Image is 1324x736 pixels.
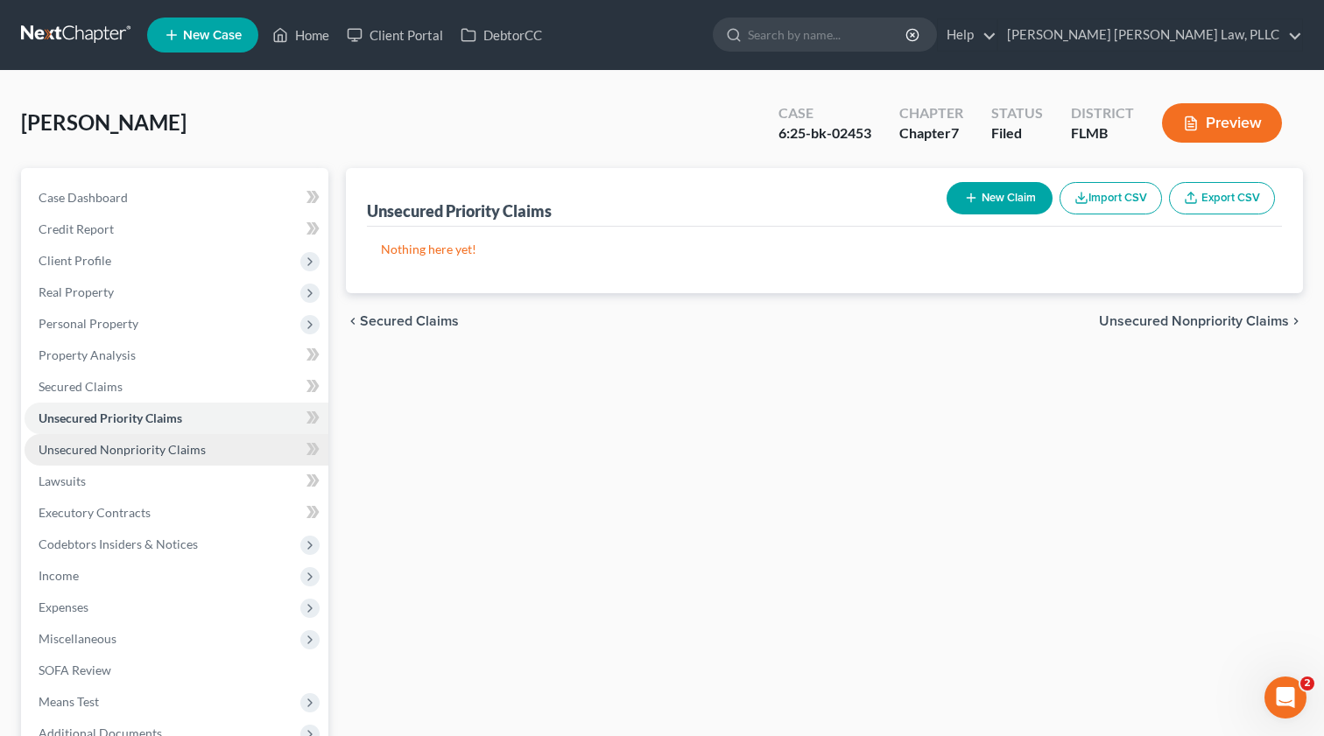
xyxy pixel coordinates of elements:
iframe: Intercom live chat [1264,676,1306,718]
span: Client Profile [39,253,111,268]
span: Executory Contracts [39,505,151,520]
a: DebtorCC [452,19,551,51]
a: Unsecured Priority Claims [25,403,328,434]
span: Codebtors Insiders & Notices [39,536,198,551]
a: SOFA Review [25,655,328,686]
div: Status [991,103,1043,123]
span: Secured Claims [39,379,123,394]
input: Search by name... [748,18,908,51]
div: Filed [991,123,1043,144]
a: Executory Contracts [25,497,328,529]
span: Unsecured Priority Claims [39,410,182,425]
a: Home [264,19,338,51]
span: Property Analysis [39,347,136,362]
div: Case [778,103,871,123]
span: Credit Report [39,221,114,236]
a: Secured Claims [25,371,328,403]
span: Case Dashboard [39,190,128,205]
div: District [1071,103,1134,123]
span: Expenses [39,599,88,614]
span: Real Property [39,284,114,299]
span: New Case [183,29,242,42]
span: [PERSON_NAME] [21,109,187,135]
span: SOFA Review [39,662,111,677]
span: 2 [1300,676,1314,690]
i: chevron_right [1289,314,1303,328]
a: Client Portal [338,19,452,51]
span: Personal Property [39,316,138,331]
span: Unsecured Nonpriority Claims [39,442,206,457]
span: Unsecured Nonpriority Claims [1099,314,1289,328]
a: [PERSON_NAME] [PERSON_NAME] Law, PLLC [998,19,1302,51]
span: Secured Claims [360,314,459,328]
a: Unsecured Nonpriority Claims [25,434,328,466]
div: 6:25-bk-02453 [778,123,871,144]
div: Unsecured Priority Claims [367,200,552,221]
div: Chapter [899,123,963,144]
span: 7 [951,124,959,141]
button: New Claim [947,182,1053,214]
i: chevron_left [346,314,360,328]
a: Help [938,19,997,51]
a: Property Analysis [25,340,328,371]
p: Nothing here yet! [381,241,1268,258]
a: Export CSV [1169,182,1275,214]
a: Credit Report [25,214,328,245]
span: Income [39,568,79,583]
button: Preview [1162,103,1282,143]
div: FLMB [1071,123,1134,144]
div: Chapter [899,103,963,123]
button: Import CSV [1060,182,1162,214]
a: Case Dashboard [25,182,328,214]
a: Lawsuits [25,466,328,497]
button: Unsecured Nonpriority Claims chevron_right [1099,314,1303,328]
button: chevron_left Secured Claims [346,314,459,328]
span: Means Test [39,694,99,709]
span: Miscellaneous [39,631,116,646]
span: Lawsuits [39,473,86,488]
